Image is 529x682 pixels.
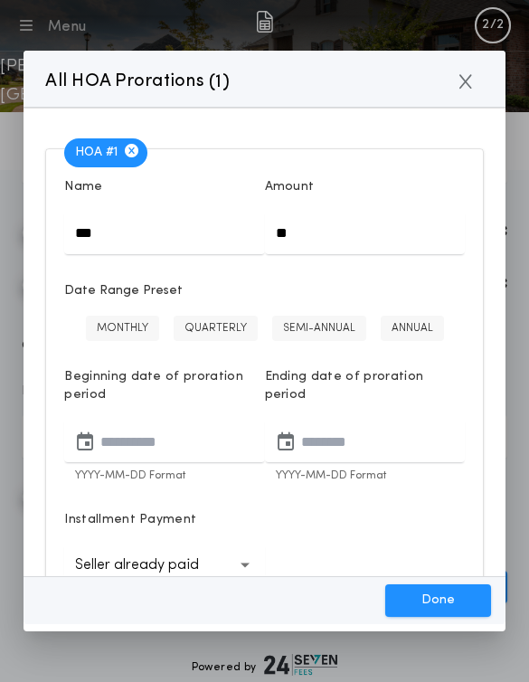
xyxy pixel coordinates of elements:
[265,211,465,254] input: Amount
[64,178,102,196] p: Name
[265,468,465,484] p: YYYY-MM-DD Format
[64,211,264,254] input: Name
[64,368,264,404] p: Beginning date of proration period
[64,468,264,484] p: YYYY-MM-DD Format
[75,554,228,576] p: Seller already paid
[64,511,196,529] p: Installment Payment
[272,316,366,341] button: SEMI-ANNUAL
[265,178,315,196] p: Amount
[86,316,159,341] button: MONTHLY
[381,316,444,341] button: ANNUAL
[64,138,147,167] span: HOA # 1
[265,368,465,404] p: Ending date of proration period
[64,544,264,587] button: Seller already paid
[385,584,491,617] button: Done
[174,316,258,341] button: QUARTERLY
[215,73,222,91] span: 1
[45,67,230,96] p: All HOA Prorations ( )
[64,281,464,300] span: Date Range Preset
